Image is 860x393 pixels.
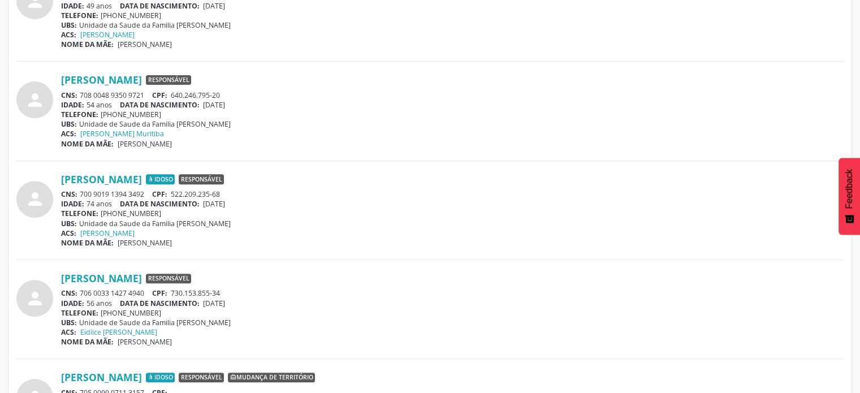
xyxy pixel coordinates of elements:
span: Responsável [146,75,191,85]
div: 49 anos [61,1,844,11]
span: DATA DE NASCIMENTO: [120,100,200,110]
div: 54 anos [61,100,844,110]
span: TELEFONE: [61,110,98,119]
span: TELEFONE: [61,11,98,20]
span: UBS: [61,219,77,228]
span: Idoso [146,373,175,383]
span: UBS: [61,20,77,30]
span: 640.246.795-20 [171,90,220,100]
div: [PHONE_NUMBER] [61,209,844,218]
span: IDADE: [61,100,84,110]
span: CNS: [61,189,77,199]
span: NOME DA MÃE: [61,139,114,149]
span: DATA DE NASCIMENTO: [120,199,200,209]
div: [PHONE_NUMBER] [61,308,844,318]
a: [PERSON_NAME] [80,30,135,40]
div: [PHONE_NUMBER] [61,11,844,20]
a: [PERSON_NAME] [61,74,142,86]
span: [PERSON_NAME] [118,238,172,248]
a: [PERSON_NAME] Muritiba [80,129,164,139]
span: Responsável [146,274,191,284]
i: person [25,90,45,110]
span: IDADE: [61,199,84,209]
span: 522.209.235-68 [171,189,220,199]
div: Unidade de Saude da Familia [PERSON_NAME] [61,318,844,327]
i: person [25,189,45,209]
div: Unidade de Saude da Familia [PERSON_NAME] [61,119,844,129]
span: CNS: [61,90,77,100]
div: 708 0048 9350 9721 [61,90,844,100]
a: [PERSON_NAME] [61,371,142,383]
a: [PERSON_NAME] [61,173,142,185]
span: CNS: [61,288,77,298]
span: UBS: [61,119,77,129]
a: [PERSON_NAME] [61,272,142,284]
span: ACS: [61,327,76,337]
span: [PERSON_NAME] [118,40,172,49]
div: 56 anos [61,299,844,308]
span: ACS: [61,30,76,40]
span: [PERSON_NAME] [118,337,172,347]
span: NOME DA MÃE: [61,238,114,248]
span: [PERSON_NAME] [118,139,172,149]
span: 730.153.855-34 [171,288,220,298]
span: TELEFONE: [61,308,98,318]
span: [DATE] [203,100,225,110]
a: [PERSON_NAME] [80,228,135,238]
div: [PHONE_NUMBER] [61,110,844,119]
div: Unidade da Saude da Familia [PERSON_NAME] [61,219,844,228]
span: CPF: [152,90,167,100]
span: DATA DE NASCIMENTO: [120,1,200,11]
span: [DATE] [203,199,225,209]
span: NOME DA MÃE: [61,40,114,49]
i: person [25,288,45,309]
div: 706 0033 1427 4940 [61,288,844,298]
span: CPF: [152,288,167,298]
span: IDADE: [61,299,84,308]
div: 74 anos [61,199,844,209]
span: IDADE: [61,1,84,11]
div: Unidade da Saude da Familia [PERSON_NAME] [61,20,844,30]
span: [DATE] [203,1,225,11]
span: Feedback [844,169,854,209]
span: [DATE] [203,299,225,308]
span: ACS: [61,228,76,238]
span: DATA DE NASCIMENTO: [120,299,200,308]
span: Responsável [179,373,224,383]
span: TELEFONE: [61,209,98,218]
a: Eidilce [PERSON_NAME] [80,327,157,337]
span: Mudança de território [228,373,315,383]
span: ACS: [61,129,76,139]
span: Idoso [146,174,175,184]
span: CPF: [152,189,167,199]
span: Responsável [179,174,224,184]
button: Feedback - Mostrar pesquisa [839,158,860,235]
div: 700 9019 1394 3492 [61,189,844,199]
span: NOME DA MÃE: [61,337,114,347]
span: UBS: [61,318,77,327]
